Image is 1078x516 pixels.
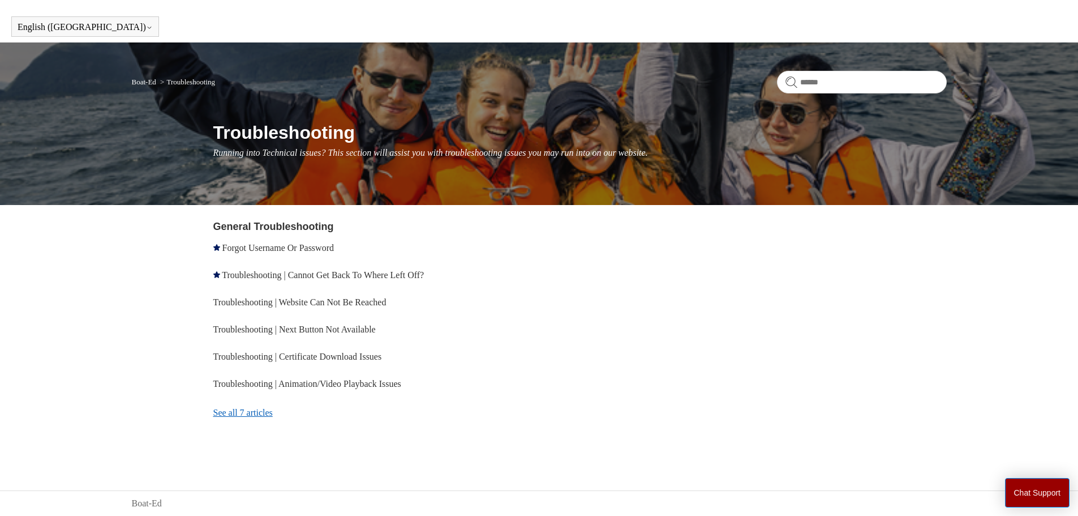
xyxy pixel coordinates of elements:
input: Search [777,71,947,93]
button: Chat Support [1005,478,1070,508]
a: Troubleshooting | Animation/Video Playback Issues [213,379,401,389]
li: Troubleshooting [158,78,215,86]
a: Troubleshooting | Certificate Download Issues [213,352,382,361]
a: Boat-Ed [132,497,162,510]
svg: Promoted article [213,271,220,278]
a: Troubleshooting | Cannot Get Back To Where Left Off? [222,270,424,280]
a: Troubleshooting | Website Can Not Be Reached [213,297,386,307]
a: General Troubleshooting [213,221,334,232]
svg: Promoted article [213,244,220,251]
li: Boat-Ed [132,78,158,86]
p: Running into Technical issues? This section will assist you with troubleshooting issues you may r... [213,146,947,160]
a: Troubleshooting | Next Button Not Available [213,325,376,334]
a: Forgot Username Or Password [222,243,334,253]
a: Boat-Ed [132,78,156,86]
a: See all 7 articles [213,398,543,428]
button: English ([GEOGRAPHIC_DATA]) [18,22,153,32]
h1: Troubleshooting [213,119,947,146]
